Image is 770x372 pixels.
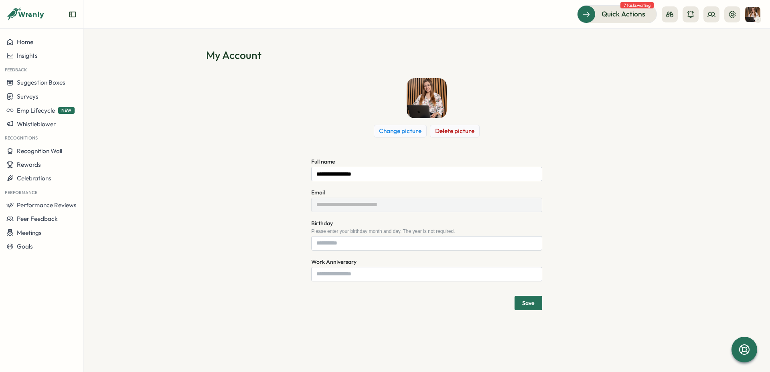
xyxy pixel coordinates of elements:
[311,258,357,267] label: Work Anniversary
[745,7,760,22] img: Natalie Halfarova
[17,93,38,100] span: Surveys
[17,107,55,114] span: Emp Lifecycle
[311,228,542,234] div: Please enter your birthday month and day. The year is not required.
[602,9,645,19] span: Quick Actions
[311,158,335,166] label: Full name
[577,5,657,23] button: Quick Actions
[17,229,42,237] span: Meetings
[206,48,647,62] h1: My Account
[17,38,33,46] span: Home
[17,174,51,182] span: Celebrations
[620,2,654,8] span: 7 tasks waiting
[17,120,56,128] span: Whistleblower
[17,161,41,168] span: Rewards
[311,219,333,228] label: Birthday
[522,300,535,306] span: Save
[515,296,542,310] button: Save
[17,201,77,209] span: Performance Reviews
[17,52,38,59] span: Insights
[69,10,77,18] button: Expand sidebar
[407,78,447,118] img: Natalie Halfarova
[17,215,58,222] span: Peer Feedback
[430,125,480,137] button: Delete picture
[374,125,427,137] button: Change picture
[58,107,75,114] span: NEW
[17,79,65,86] span: Suggestion Boxes
[311,188,325,197] label: Email
[17,243,33,250] span: Goals
[17,147,62,155] span: Recognition Wall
